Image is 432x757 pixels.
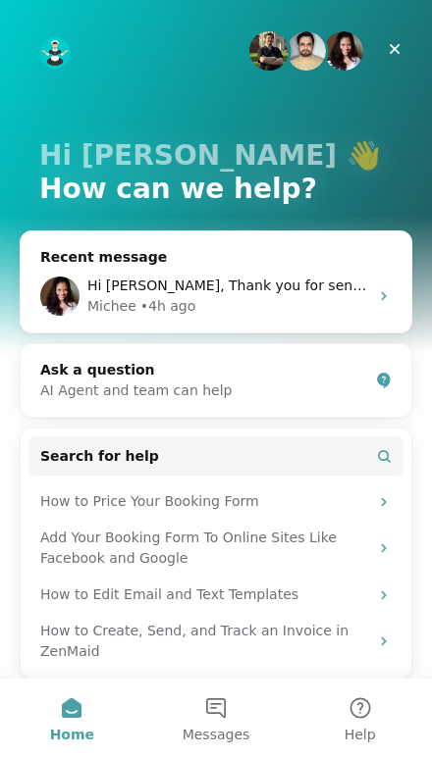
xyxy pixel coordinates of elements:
img: logo [39,37,71,69]
img: Profile image for Michee [40,277,80,316]
img: Profile image for Michee [324,31,363,71]
button: Messages [144,679,289,757]
div: Add Your Booking Form To Online Sites Like Facebook and Google [28,520,404,577]
div: Profile image for MicheeHi [PERSON_NAME], Thank you for sending the screenshot. We have reported ... [21,260,411,332]
span: Home [50,728,94,741]
div: Ask a questionAI Agent and team can help [20,343,412,418]
div: How to Price Your Booking Form [40,491,368,512]
div: Add Your Booking Form To Online Sites Like Facebook and Google [40,528,368,569]
span: Help [345,728,376,741]
div: Recent message [40,247,392,268]
div: AI Agent and team can help [40,380,368,401]
div: Recent messageProfile image for MicheeHi [PERSON_NAME], Thank you for sending the screenshot. We ... [20,230,412,333]
span: Messages [183,728,250,741]
div: How to Create, Send, and Track an Invoice in ZenMaid [28,613,404,670]
div: How to Edit Email and Text Templates [40,584,368,605]
div: How to Edit Email and Text Templates [28,577,404,613]
div: How to Price Your Booking Form [28,483,404,520]
div: How to Create, Send, and Track an Invoice in ZenMaid [40,621,368,662]
div: Ask a question [40,360,368,380]
img: Profile image for Ivan [249,31,289,71]
p: How can we help? [39,173,393,206]
button: Help [288,679,432,757]
div: • 4h ago [140,296,196,317]
div: Michee [87,296,136,317]
div: Close [377,31,412,67]
button: Search for help [28,436,404,476]
p: Hi [PERSON_NAME] 👋 [39,139,393,173]
span: Search for help [40,446,159,467]
img: Profile image for Edgar [287,31,326,71]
